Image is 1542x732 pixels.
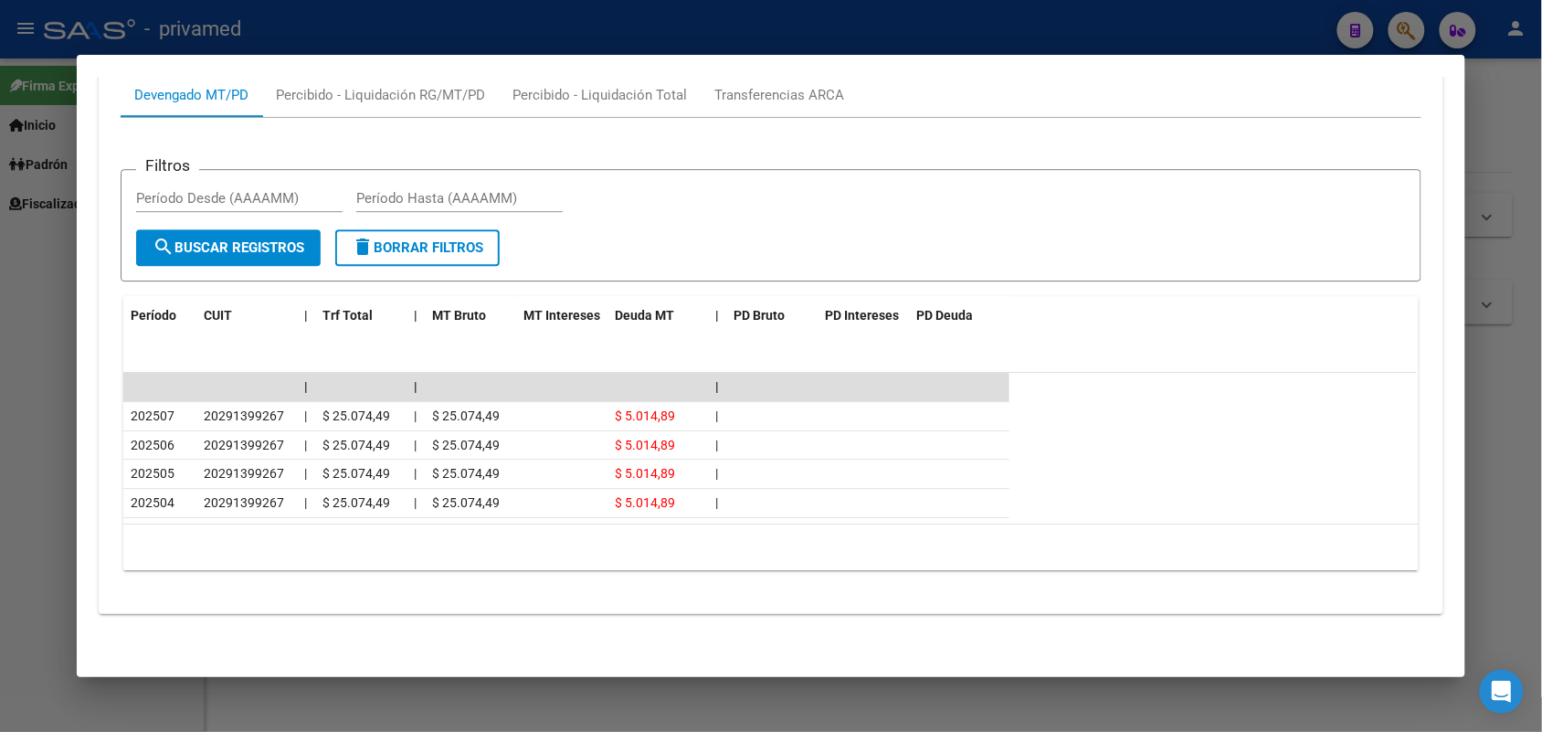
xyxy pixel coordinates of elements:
span: | [414,408,417,423]
span: | [414,379,417,394]
span: 20291399267 [204,438,284,452]
span: Deuda MT [615,308,674,323]
span: 20291399267 [204,495,284,510]
div: Transferencias ARCA [714,85,844,105]
span: 20291399267 [204,408,284,423]
span: $ 25.074,49 [432,466,500,481]
span: 202506 [131,438,174,452]
span: | [715,495,718,510]
span: | [304,495,307,510]
span: 202504 [131,495,174,510]
span: $ 25.074,49 [432,495,500,510]
span: | [304,408,307,423]
datatable-header-cell: Período [123,296,196,335]
datatable-header-cell: Deuda MT [607,296,708,335]
span: | [715,379,719,394]
span: | [414,308,417,323]
div: Percibido - Liquidación Total [512,85,687,105]
span: PD Deuda [916,308,973,323]
span: | [304,308,308,323]
datatable-header-cell: PD Deuda [909,296,1009,335]
span: | [414,466,417,481]
span: | [715,438,718,452]
span: Período [131,308,176,323]
span: | [715,408,718,423]
mat-icon: search [153,236,174,258]
span: Borrar Filtros [352,239,483,256]
span: | [414,495,417,510]
span: $ 25.074,49 [322,408,390,423]
mat-icon: delete [352,236,374,258]
span: | [304,438,307,452]
span: PD Intereses [825,308,899,323]
span: $ 25.074,49 [432,408,500,423]
span: 202507 [131,408,174,423]
datatable-header-cell: | [407,296,425,335]
datatable-header-cell: MT Bruto [425,296,516,335]
span: | [414,438,417,452]
button: Borrar Filtros [335,229,500,266]
datatable-header-cell: MT Intereses [516,296,607,335]
datatable-header-cell: | [708,296,726,335]
span: Trf Total [322,308,373,323]
div: Devengado MT/PD [134,85,248,105]
span: | [715,466,718,481]
span: | [304,466,307,481]
datatable-header-cell: Trf Total [315,296,407,335]
span: PD Bruto [734,308,785,323]
span: $ 5.014,89 [615,408,675,423]
span: 20291399267 [204,466,284,481]
span: $ 25.074,49 [322,495,390,510]
div: Open Intercom Messenger [1480,670,1524,714]
span: 202505 [131,466,174,481]
span: | [715,308,719,323]
datatable-header-cell: PD Intereses [818,296,909,335]
span: $ 5.014,89 [615,466,675,481]
datatable-header-cell: PD Bruto [726,296,818,335]
span: $ 25.074,49 [322,466,390,481]
span: $ 25.074,49 [322,438,390,452]
span: MT Bruto [432,308,486,323]
span: Buscar Registros [153,239,304,256]
span: $ 5.014,89 [615,495,675,510]
span: $ 25.074,49 [432,438,500,452]
span: | [304,379,308,394]
span: MT Intereses [523,308,600,323]
datatable-header-cell: | [297,296,315,335]
div: Percibido - Liquidación RG/MT/PD [276,85,485,105]
datatable-header-cell: CUIT [196,296,297,335]
span: $ 5.014,89 [615,438,675,452]
h3: Filtros [136,155,199,175]
button: Buscar Registros [136,229,321,266]
span: CUIT [204,308,232,323]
